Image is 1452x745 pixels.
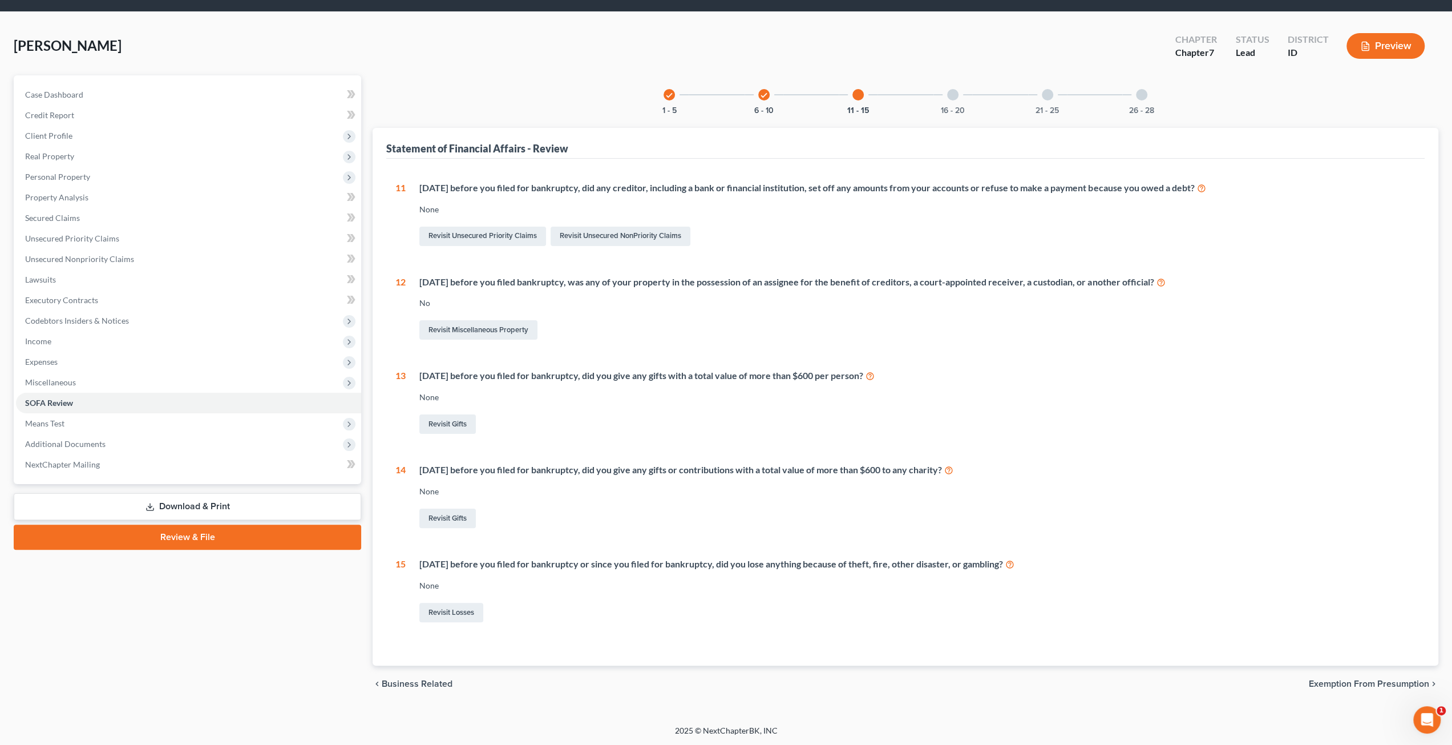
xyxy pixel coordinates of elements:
a: Lawsuits [16,269,361,290]
div: 12 [395,276,406,343]
a: Property Analysis [16,187,361,208]
span: Property Analysis [25,192,88,202]
span: Case Dashboard [25,90,83,99]
span: Credit Report [25,110,74,120]
span: Business Related [382,679,452,688]
a: Revisit Gifts [419,414,476,434]
span: Secured Claims [25,213,80,223]
iframe: Intercom live chat [1413,706,1441,734]
a: Revisit Unsecured NonPriority Claims [551,227,690,246]
span: NextChapter Mailing [25,460,100,469]
div: 14 [395,464,406,530]
button: 26 - 28 [1129,107,1154,115]
div: 15 [395,558,406,625]
i: chevron_right [1429,679,1438,688]
div: None [419,486,1415,497]
button: 1 - 5 [662,107,677,115]
div: Chapter [1175,33,1217,46]
span: Expenses [25,357,58,367]
span: Means Test [25,418,64,428]
span: Miscellaneous [25,377,76,387]
span: SOFA Review [25,398,73,408]
span: Codebtors Insiders & Notices [25,316,129,325]
div: Status [1235,33,1269,46]
span: Income [25,336,51,346]
div: Chapter [1175,46,1217,59]
a: Download & Print [14,493,361,520]
div: [DATE] before you filed for bankruptcy or since you filed for bankruptcy, did you lose anything b... [419,558,1415,571]
i: chevron_left [373,679,382,688]
i: check [760,91,768,99]
div: [DATE] before you filed for bankruptcy, did you give any gifts with a total value of more than $6... [419,369,1415,382]
span: Additional Documents [25,439,106,449]
div: None [419,392,1415,403]
button: Preview [1346,33,1425,59]
a: Executory Contracts [16,290,361,311]
span: Client Profile [25,131,72,140]
a: Revisit Losses [419,603,483,622]
button: chevron_left Business Related [373,679,452,688]
span: 1 [1437,706,1446,715]
span: Executory Contracts [25,295,98,305]
div: [DATE] before you filed for bankruptcy, did any creditor, including a bank or financial instituti... [419,182,1415,195]
div: Statement of Financial Affairs - Review [386,142,568,155]
button: 6 - 10 [754,107,774,115]
a: Unsecured Priority Claims [16,228,361,249]
span: Unsecured Nonpriority Claims [25,254,134,264]
a: Review & File [14,525,361,550]
a: Revisit Unsecured Priority Claims [419,227,546,246]
div: Lead [1235,46,1269,59]
i: check [665,91,673,99]
span: 7 [1209,47,1214,58]
div: 11 [395,182,406,248]
a: Revisit Gifts [419,509,476,528]
span: Unsecured Priority Claims [25,233,119,243]
a: SOFA Review [16,393,361,413]
button: Exemption from Presumption chevron_right [1309,679,1438,688]
div: No [419,297,1415,309]
span: Real Property [25,151,74,161]
div: District [1287,33,1328,46]
div: [DATE] before you filed bankruptcy, was any of your property in the possession of an assignee for... [419,276,1415,289]
a: Credit Report [16,105,361,126]
span: Personal Property [25,172,90,182]
div: 13 [395,369,406,436]
a: NextChapter Mailing [16,454,361,475]
span: [PERSON_NAME] [14,37,122,54]
div: [DATE] before you filed for bankruptcy, did you give any gifts or contributions with a total valu... [419,464,1415,477]
button: 21 - 25 [1036,107,1059,115]
button: 16 - 20 [941,107,965,115]
a: Case Dashboard [16,84,361,105]
span: Lawsuits [25,275,56,284]
div: None [419,204,1415,215]
a: Revisit Miscellaneous Property [419,320,537,340]
span: Exemption from Presumption [1309,679,1429,688]
button: 11 - 15 [847,107,869,115]
div: ID [1287,46,1328,59]
div: None [419,580,1415,591]
a: Secured Claims [16,208,361,228]
a: Unsecured Nonpriority Claims [16,249,361,269]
